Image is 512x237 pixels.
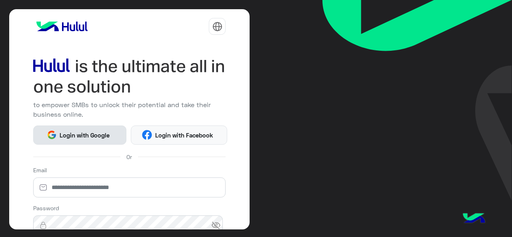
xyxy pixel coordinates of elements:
[212,22,222,32] img: tab
[57,131,113,140] span: Login with Google
[33,100,226,119] p: to empower SMBs to unlock their potential and take their business online.
[211,218,226,233] span: visibility_off
[33,204,59,212] label: Password
[142,130,152,140] img: Facebook
[126,153,132,161] span: Or
[33,183,53,191] img: email
[33,125,126,145] button: Login with Google
[33,166,47,174] label: Email
[33,56,226,97] img: hululLoginTitle_EN.svg
[33,221,53,229] img: lock
[152,131,216,140] span: Login with Facebook
[460,205,488,233] img: hulul-logo.png
[33,18,91,34] img: logo
[131,125,227,145] button: Login with Facebook
[47,130,57,140] img: Google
